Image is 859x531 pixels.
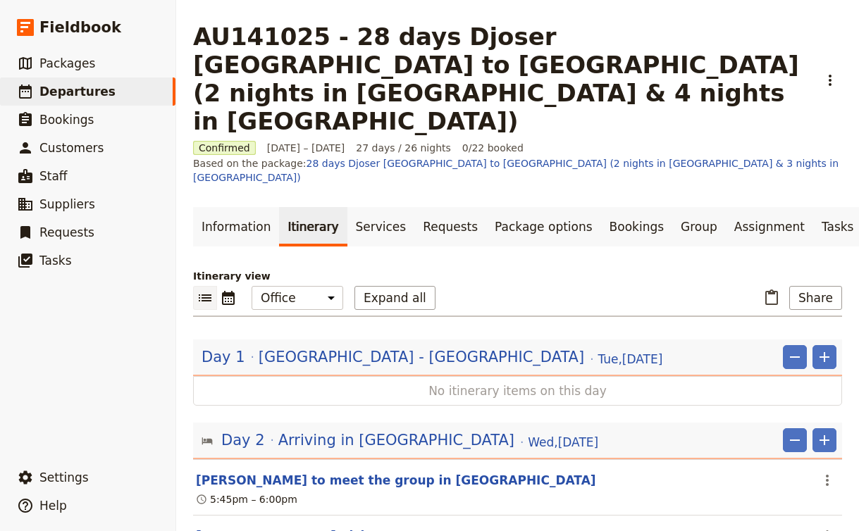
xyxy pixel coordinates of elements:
[354,286,435,310] button: Expand all
[760,286,784,310] button: Paste itinerary item
[815,468,839,492] button: Actions
[783,428,807,452] button: Remove
[279,207,347,246] a: Itinerary
[783,345,807,369] button: Remove
[356,141,451,155] span: 27 days / 26 nights
[193,158,839,183] a: 28 days Djoser [GEOGRAPHIC_DATA] to [GEOGRAPHIC_DATA] (2 nights in [GEOGRAPHIC_DATA] & 3 nights i...
[812,428,836,452] button: Add
[193,286,217,310] button: List view
[39,113,94,127] span: Bookings
[812,345,836,369] button: Add
[39,141,104,155] span: Customers
[726,207,813,246] a: Assignment
[202,346,662,368] button: Edit day information
[239,382,796,399] span: No itinerary items on this day
[278,430,514,451] span: Arriving in [GEOGRAPHIC_DATA]
[259,346,584,368] span: [GEOGRAPHIC_DATA] - [GEOGRAPHIC_DATA]
[601,207,672,246] a: Bookings
[193,141,256,155] span: Confirmed
[39,225,94,239] span: Requests
[39,254,72,268] span: Tasks
[221,430,265,451] span: Day 2
[193,207,279,246] a: Information
[672,207,726,246] a: Group
[39,499,67,513] span: Help
[818,68,842,92] button: Actions
[39,56,95,70] span: Packages
[39,470,89,485] span: Settings
[347,207,415,246] a: Services
[462,141,524,155] span: 0/22 booked
[486,207,600,246] a: Package options
[196,472,596,489] button: Edit this itinerary item
[789,286,842,310] button: Share
[267,141,345,155] span: [DATE] – [DATE]
[193,269,842,283] p: Itinerary view
[202,346,245,368] span: Day 1
[414,207,486,246] a: Requests
[217,286,240,310] button: Calendar view
[39,197,95,211] span: Suppliers
[39,85,116,99] span: Departures
[196,492,297,506] div: 5:45pm – 6:00pm
[193,156,842,185] span: Based on the package:
[193,23,810,135] h1: AU141025 - 28 days Djoser [GEOGRAPHIC_DATA] to [GEOGRAPHIC_DATA] (2 nights in [GEOGRAPHIC_DATA] &...
[598,351,662,368] span: Tue , [DATE]
[202,430,598,451] button: Edit day information
[39,17,121,38] span: Fieldbook
[39,169,68,183] span: Staff
[528,434,598,451] span: Wed , [DATE]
